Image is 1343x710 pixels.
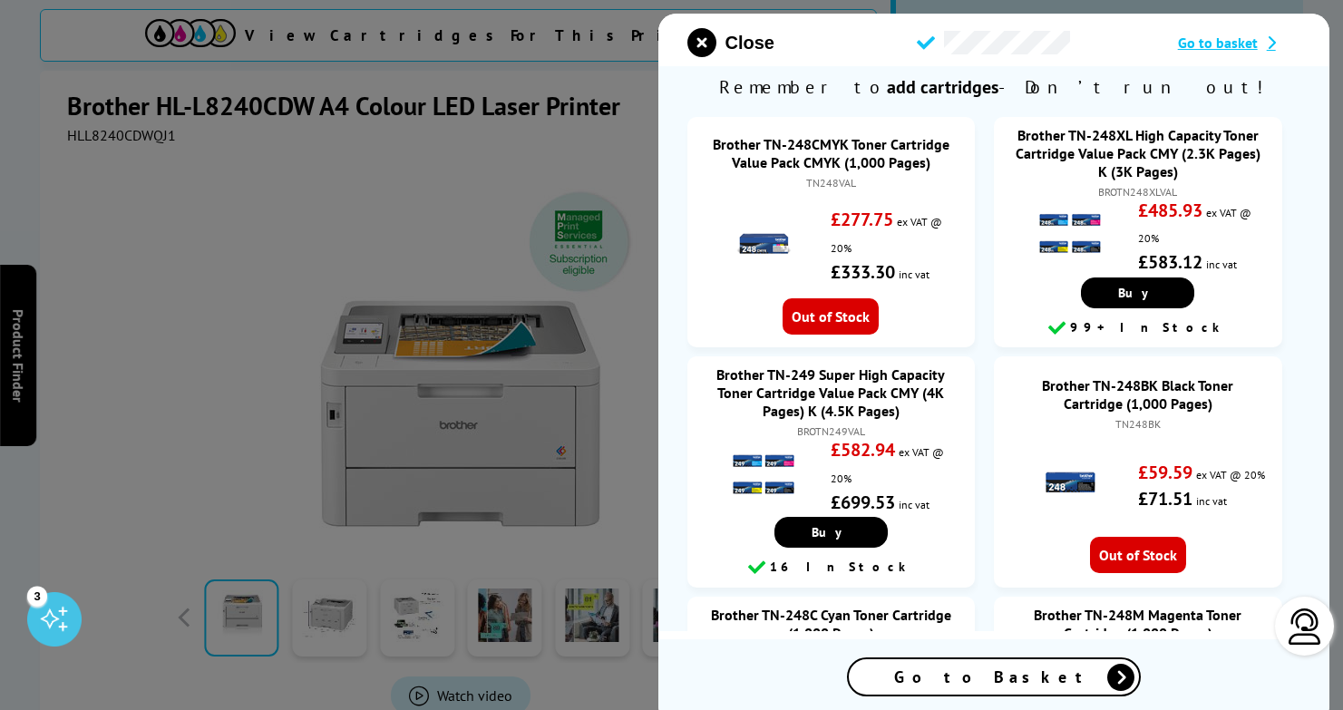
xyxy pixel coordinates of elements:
[732,443,795,506] img: Brother TN-249 Super High Capacity Toner Cartridge Value Pack CMY (4K Pages) K (4.5K Pages)
[831,215,942,254] span: ex VAT @ 20%
[831,438,895,462] strong: £582.94
[27,586,47,606] div: 3
[1178,34,1258,52] span: Go to basket
[1287,608,1323,645] img: user-headset-light.svg
[1196,468,1265,481] span: ex VAT @ 20%
[1003,317,1273,339] div: 99+ In Stock
[1206,258,1237,271] span: inc vat
[1178,34,1300,52] a: Go to basket
[732,212,795,276] img: Brother TN-248CMYK Toner Cartridge Value Pack CMYK (1,000 Pages)
[706,176,958,190] div: TN248VAL
[716,365,945,420] a: Brother TN-249 Super High Capacity Toner Cartridge Value Pack CMY (4K Pages) K (4.5K Pages)
[831,445,944,484] span: ex VAT @ 20%
[687,28,774,57] button: close modal
[899,498,929,511] span: inc vat
[1038,202,1102,266] img: Brother TN-248XL High Capacity Toner Cartridge Value Pack CMY (2.3K Pages) K (3K Pages)
[1196,494,1227,508] span: inc vat
[658,66,1330,108] span: Remember to - Don’t run out!
[1138,199,1202,222] strong: £485.93
[887,75,998,99] b: add cartridges
[1118,285,1157,301] span: Buy
[1016,126,1260,180] a: Brother TN-248XL High Capacity Toner Cartridge Value Pack CMY (2.3K Pages) K (3K Pages)
[899,267,929,281] span: inc vat
[706,424,958,438] div: BROTN249VAL
[1012,417,1264,431] div: TN248BK
[894,666,1094,687] span: Go to Basket
[1138,461,1192,484] strong: £59.59
[1034,606,1241,642] a: Brother TN-248M Magenta Toner Cartridge (1,000 Pages)
[1138,250,1202,274] strong: £583.12
[696,557,967,579] div: 16 In Stock
[725,33,774,53] span: Close
[783,298,879,335] span: Out of Stock
[713,135,949,171] a: Brother TN-248CMYK Toner Cartridge Value Pack CMYK (1,000 Pages)
[711,606,951,642] a: Brother TN-248C Cyan Toner Cartridge (1,000 Pages)
[1042,376,1233,413] a: Brother TN-248BK Black Toner Cartridge (1,000 Pages)
[831,208,893,231] strong: £277.75
[831,491,895,514] strong: £699.53
[831,260,895,284] strong: £333.30
[1138,487,1192,511] strong: £71.51
[1090,537,1186,573] span: Out of Stock
[1012,185,1264,199] div: BROTN248XLVAL
[812,524,851,540] span: Buy
[1038,452,1102,515] img: Brother TN-248BK Black Toner Cartridge (1,000 Pages)
[847,657,1141,696] a: Go to Basket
